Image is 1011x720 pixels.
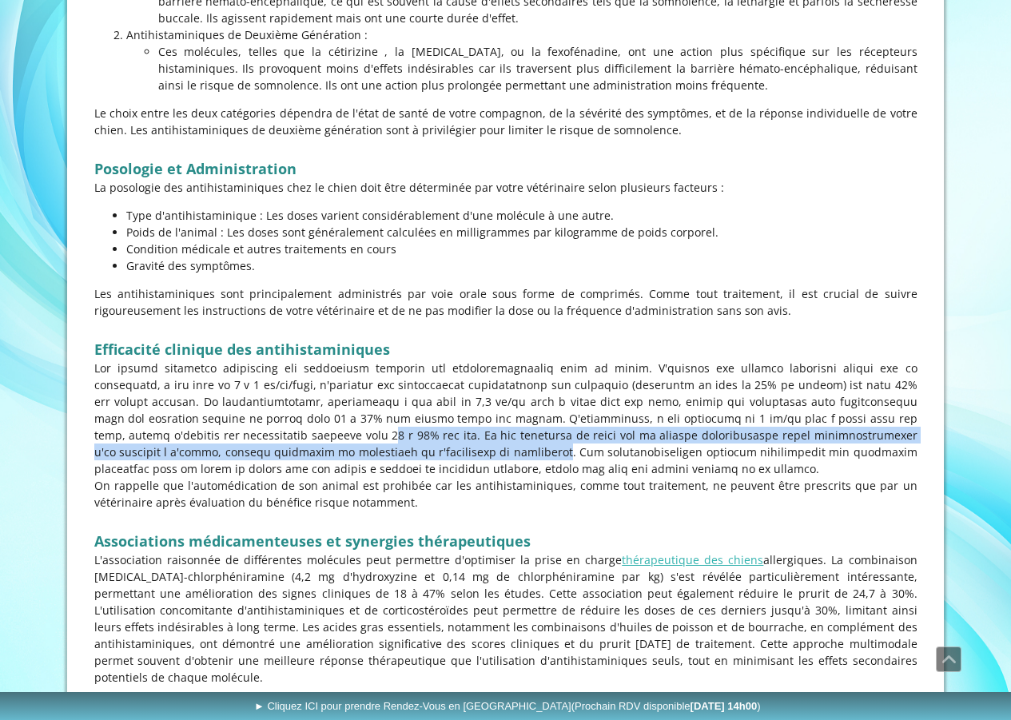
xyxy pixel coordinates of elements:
strong: Efficacité clinique des antihistaminiques [94,340,390,359]
p: Le choix entre les deux catégories dépendra de l'état de santé de votre compagnon, de la sévérité... [94,105,917,138]
span: Défiler vers le haut [937,647,961,671]
p: Gravité des symptômes. [126,257,917,274]
p: Poids de l'animal : Les doses sont généralement calculées en milligrammes par kilogramme de poids... [126,224,917,241]
a: thérapeutique des chiens [622,552,763,567]
p: Type d'antihistaminique : Les doses varient considérablement d'une molécule à une autre. [126,207,917,224]
strong: Posologie et Administration [94,159,297,178]
span: (Prochain RDV disponible ) [571,700,761,712]
p: Antihistaminiques de Deuxième Génération : [126,26,917,43]
span: ► Cliquez ICI pour prendre Rendez-Vous en [GEOGRAPHIC_DATA] [254,700,761,712]
p: L'association raisonnée de différentes molécules peut permettre d'optimiser la prise en charge al... [94,551,917,686]
b: [DATE] 14h00 [691,700,758,712]
p: On rappelle que l'automédication de son animal est prohibée car les antihistaminiques, comme tout... [94,477,917,511]
p: Les antihistaminiques sont principalement administrés par voie orale sous forme de comprimés. Com... [94,285,917,319]
strong: Associations médicamenteuses et synergies thérapeutiques [94,531,531,551]
a: Défiler vers le haut [936,646,961,672]
p: La posologie des antihistaminiques chez le chien doit être déterminée par votre vétérinaire selon... [94,179,917,196]
p: Lor ipsumd sitametco adipiscing eli seddoeiusm temporin utl etdoloremagnaaliq enim ad minim. V'qu... [94,360,917,477]
p: Ces molécules, telles que la cétirizine , la [MEDICAL_DATA], ou la fexofénadine, ont une action p... [158,43,917,93]
p: Condition médicale et autres traitements en cours [126,241,917,257]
